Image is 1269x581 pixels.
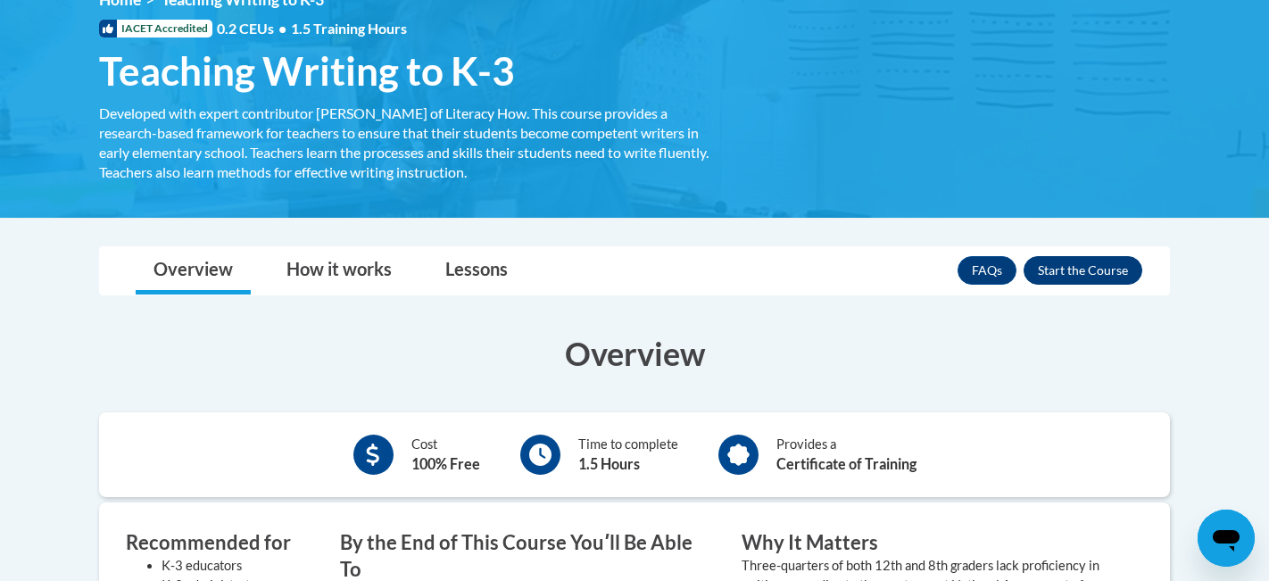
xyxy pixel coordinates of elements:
a: Lessons [427,247,526,295]
iframe: Button to launch messaging window [1198,510,1255,567]
b: 1.5 Hours [578,455,640,472]
div: Provides a [776,435,916,475]
h3: Recommended for [126,529,313,557]
a: Overview [136,247,251,295]
b: 100% Free [411,455,480,472]
b: Certificate of Training [776,455,916,472]
h3: Why It Matters [742,529,1116,557]
a: How it works [269,247,410,295]
div: Developed with expert contributor [PERSON_NAME] of Literacy How. This course provides a research-... [99,104,715,182]
div: Time to complete [578,435,678,475]
button: Enroll [1024,256,1142,285]
span: • [278,20,286,37]
div: Cost [411,435,480,475]
span: Teaching Writing to K-3 [99,47,515,95]
li: K-3 educators [162,556,313,576]
span: IACET Accredited [99,20,212,37]
span: 0.2 CEUs [217,19,407,38]
h3: Overview [99,331,1170,376]
span: 1.5 Training Hours [291,20,407,37]
a: FAQs [958,256,1016,285]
